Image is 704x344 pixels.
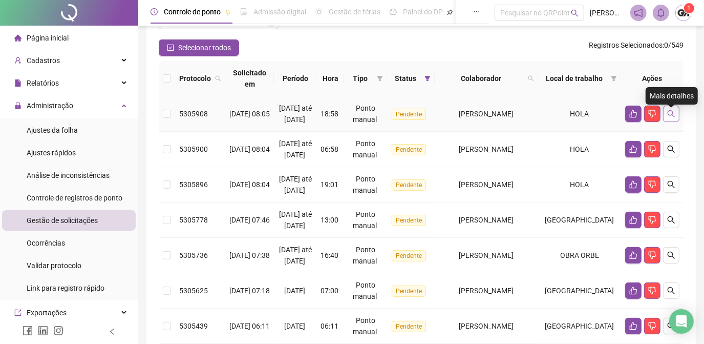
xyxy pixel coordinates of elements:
span: notification [634,8,643,17]
span: Pendente [392,215,426,226]
span: 5305736 [179,251,208,259]
span: Pendente [392,286,426,297]
span: Link para registro rápido [27,284,104,292]
span: Protocolo [179,73,211,84]
span: to [210,19,218,27]
span: search [526,71,536,86]
span: Controle de ponto [164,8,221,16]
span: left [109,328,116,335]
span: [DATE] 08:04 [229,180,270,189]
span: search [667,287,675,295]
span: search [667,251,675,259]
span: 18:58 [321,110,338,118]
div: Open Intercom Messenger [669,309,694,334]
span: filter [609,71,619,86]
span: Gestão de férias [329,8,380,16]
span: Exportações [27,309,67,317]
span: Ocorrências [27,239,65,247]
span: like [629,145,637,153]
span: Controle de registros de ponto [27,194,122,202]
span: 06:58 [321,145,338,153]
sup: Atualize o seu contato no menu Meus Dados [684,3,694,13]
span: Ajustes rápidos [27,149,76,157]
span: 5305896 [179,180,208,189]
span: [PERSON_NAME] [459,110,514,118]
span: Registros Selecionados [589,41,663,49]
span: filter [377,75,383,82]
span: clock-circle [151,8,158,15]
span: search [667,110,675,118]
span: file [14,79,22,87]
span: [DATE] até [DATE] [279,210,312,230]
span: 19:01 [321,180,338,189]
span: like [629,110,637,118]
span: [DATE] até [DATE] [279,175,312,194]
span: Ponto manual [353,210,377,230]
span: 16:40 [321,251,338,259]
span: [DATE] 08:05 [229,110,270,118]
span: facebook [23,326,33,336]
span: like [629,180,637,189]
span: like [629,251,637,259]
span: filter [422,71,433,86]
span: lock [14,102,22,109]
span: Ponto manual [353,281,377,300]
span: search [528,75,534,82]
span: [DATE] até [DATE] [279,139,312,159]
span: [DATE] até [DATE] [279,246,312,265]
span: dislike [648,287,656,295]
td: OBRA ORBE [538,238,621,273]
span: search [667,216,675,224]
span: like [629,322,637,330]
span: Pendente [392,321,426,332]
span: 5305908 [179,110,208,118]
span: Ponto manual [353,104,377,124]
span: instagram [53,326,63,336]
span: [PERSON_NAME] [459,145,514,153]
span: Selecionar todos [178,42,231,53]
span: filter [375,71,385,86]
span: [DATE] 07:46 [229,216,270,224]
span: 07:00 [321,287,338,295]
span: Admissão digital [253,8,306,16]
th: Solicitado em [225,61,274,96]
span: 5305625 [179,287,208,295]
span: Pendente [392,109,426,120]
span: dislike [648,251,656,259]
img: 67549 [676,5,691,21]
span: search [667,322,675,330]
span: search [667,145,675,153]
span: [DATE] 07:38 [229,251,270,259]
span: Ponto manual [353,175,377,194]
span: ellipsis [473,8,480,15]
span: Painel do DP [403,8,443,16]
td: HOLA [538,167,621,203]
span: pushpin [225,9,231,15]
span: pushpin [447,9,453,15]
span: search [667,180,675,189]
td: [GEOGRAPHIC_DATA] [538,273,621,309]
span: dislike [648,145,656,153]
span: Ponto manual [353,316,377,336]
span: user-add [14,57,22,64]
span: Página inicial [27,34,69,42]
span: Validar protocolo [27,261,81,270]
span: Ajustes da folha [27,126,78,134]
span: like [629,216,637,224]
span: Administração [27,102,73,110]
span: dislike [648,322,656,330]
div: Ações [625,73,679,84]
span: 1 [688,5,691,12]
td: HOLA [538,132,621,167]
span: Ponto manual [353,246,377,265]
span: 5305778 [179,216,208,224]
span: search [571,9,579,17]
span: [PERSON_NAME] [459,251,514,259]
span: export [14,309,22,316]
span: [DATE] até [DATE] [279,104,312,124]
span: [DATE] 08:04 [229,145,270,153]
td: [GEOGRAPHIC_DATA] [538,309,621,344]
span: [PERSON_NAME] [459,216,514,224]
span: dislike [648,216,656,224]
span: search [213,71,223,86]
